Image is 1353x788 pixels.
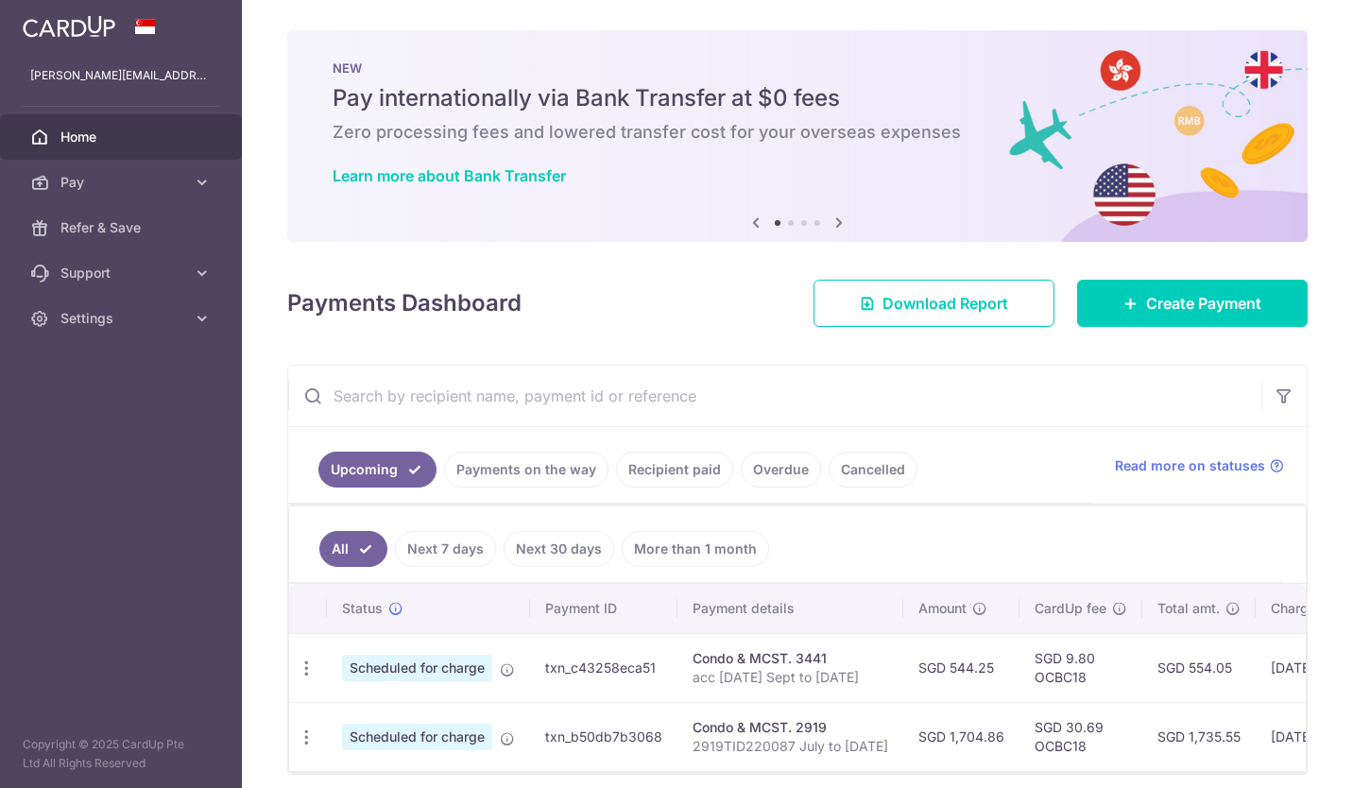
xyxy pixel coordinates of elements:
[1157,599,1220,618] span: Total amt.
[530,633,677,702] td: txn_c43258eca51
[1271,599,1348,618] span: Charge date
[318,452,437,488] a: Upcoming
[1142,633,1256,702] td: SGD 554.05
[616,452,733,488] a: Recipient paid
[918,599,967,618] span: Amount
[622,531,769,567] a: More than 1 month
[504,531,614,567] a: Next 30 days
[60,128,185,146] span: Home
[741,452,821,488] a: Overdue
[60,173,185,192] span: Pay
[903,702,1019,771] td: SGD 1,704.86
[287,30,1308,242] img: Bank transfer banner
[693,649,888,668] div: Condo & MCST. 3441
[319,531,387,567] a: All
[882,292,1008,315] span: Download Report
[1115,456,1265,475] span: Read more on statuses
[693,668,888,687] p: acc [DATE] Sept to [DATE]
[1146,292,1261,315] span: Create Payment
[23,15,115,38] img: CardUp
[1019,702,1142,771] td: SGD 30.69 OCBC18
[814,280,1054,327] a: Download Report
[444,452,608,488] a: Payments on the way
[333,166,566,185] a: Learn more about Bank Transfer
[693,737,888,756] p: 2919TID220087 July to [DATE]
[333,83,1262,113] h5: Pay internationally via Bank Transfer at $0 fees
[693,718,888,737] div: Condo & MCST. 2919
[1142,702,1256,771] td: SGD 1,735.55
[60,218,185,237] span: Refer & Save
[395,531,496,567] a: Next 7 days
[60,264,185,283] span: Support
[342,724,492,750] span: Scheduled for charge
[288,366,1261,426] input: Search by recipient name, payment id or reference
[333,121,1262,144] h6: Zero processing fees and lowered transfer cost for your overseas expenses
[530,584,677,633] th: Payment ID
[342,655,492,681] span: Scheduled for charge
[1115,456,1284,475] a: Read more on statuses
[60,309,185,328] span: Settings
[829,452,917,488] a: Cancelled
[30,66,212,85] p: [PERSON_NAME][EMAIL_ADDRESS][DOMAIN_NAME]
[677,584,903,633] th: Payment details
[287,286,522,320] h4: Payments Dashboard
[342,599,383,618] span: Status
[530,702,677,771] td: txn_b50db7b3068
[903,633,1019,702] td: SGD 544.25
[1035,599,1106,618] span: CardUp fee
[1232,731,1334,779] iframe: Opens a widget where you can find more information
[333,60,1262,76] p: NEW
[1077,280,1308,327] a: Create Payment
[1019,633,1142,702] td: SGD 9.80 OCBC18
